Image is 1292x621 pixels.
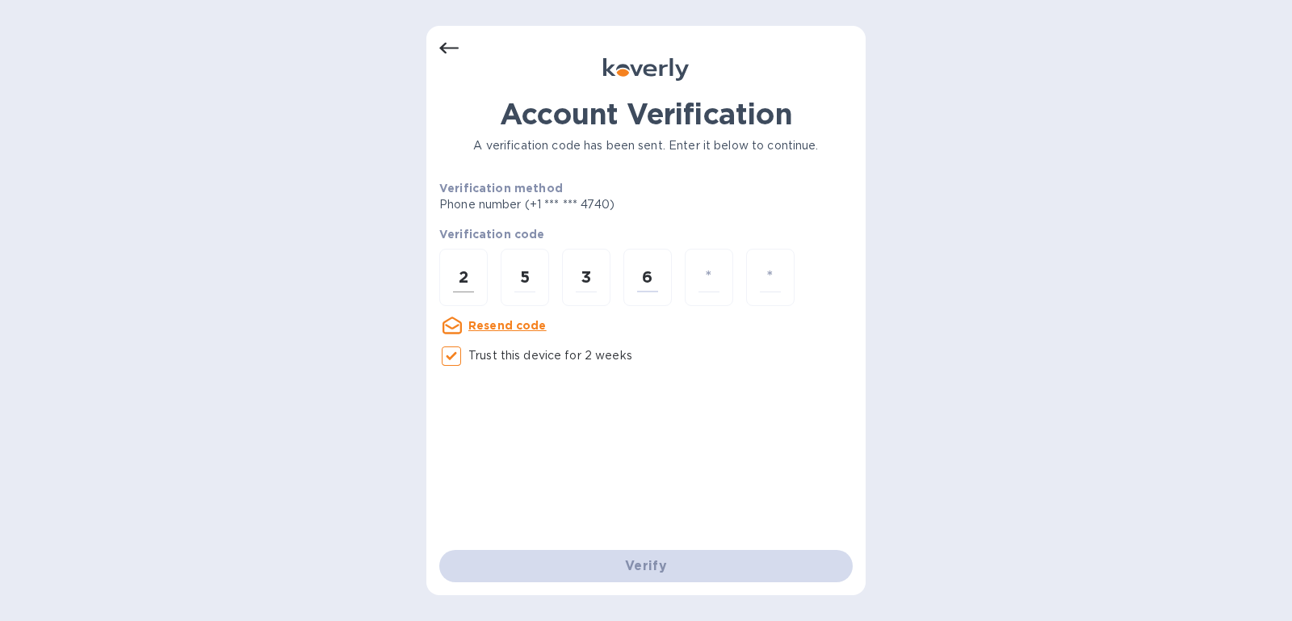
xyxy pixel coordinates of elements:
[439,97,853,131] h1: Account Verification
[439,182,563,195] b: Verification method
[439,196,738,213] p: Phone number (+1 *** *** 4740)
[439,226,853,242] p: Verification code
[468,319,547,332] u: Resend code
[468,347,632,364] p: Trust this device for 2 weeks
[439,137,853,154] p: A verification code has been sent. Enter it below to continue.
